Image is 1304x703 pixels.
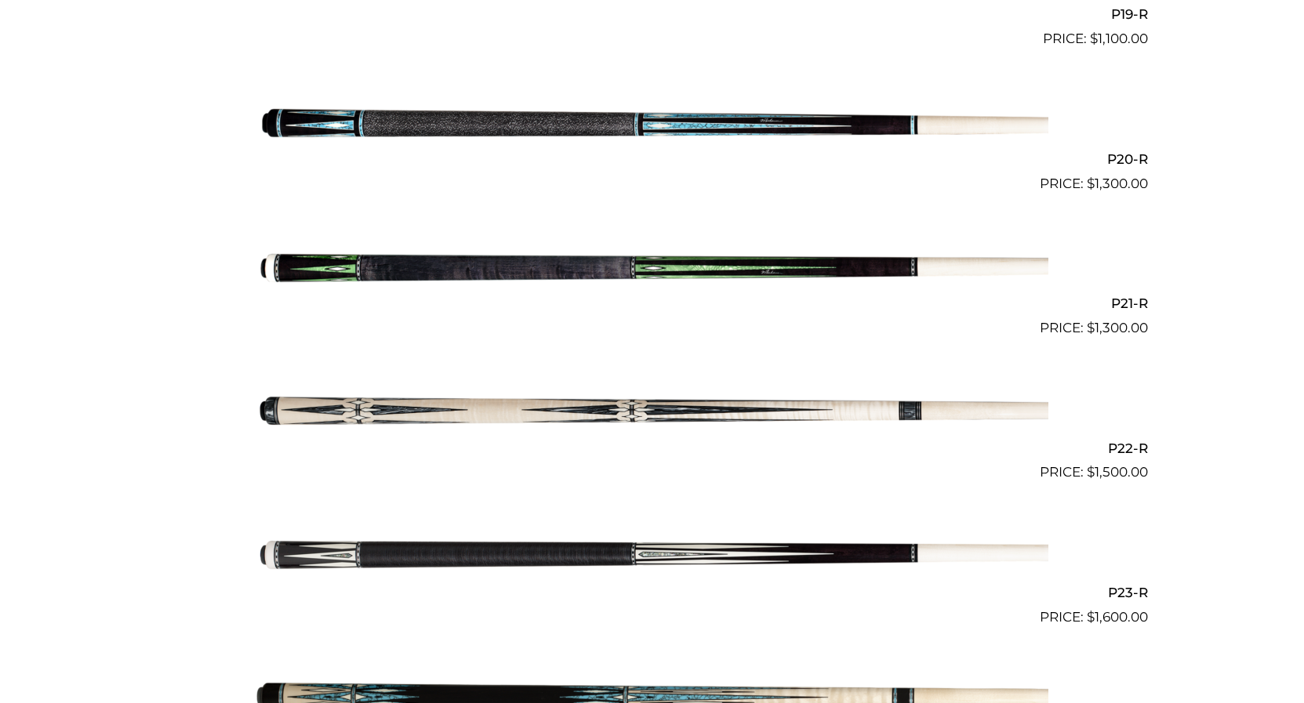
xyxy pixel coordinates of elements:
[1087,464,1148,480] bdi: 1,500.00
[157,433,1148,462] h2: P22-R
[256,56,1048,187] img: P20-R
[157,201,1148,339] a: P21-R $1,300.00
[1087,176,1148,191] bdi: 1,300.00
[256,345,1048,477] img: P22-R
[157,345,1148,483] a: P22-R $1,500.00
[1087,176,1095,191] span: $
[1090,31,1098,46] span: $
[1087,320,1148,335] bdi: 1,300.00
[1087,609,1095,625] span: $
[256,201,1048,332] img: P21-R
[256,489,1048,621] img: P23-R
[157,578,1148,607] h2: P23-R
[1087,320,1095,335] span: $
[1087,609,1148,625] bdi: 1,600.00
[157,489,1148,627] a: P23-R $1,600.00
[157,56,1148,194] a: P20-R $1,300.00
[1087,464,1095,480] span: $
[1090,31,1148,46] bdi: 1,100.00
[157,289,1148,318] h2: P21-R
[157,144,1148,173] h2: P20-R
